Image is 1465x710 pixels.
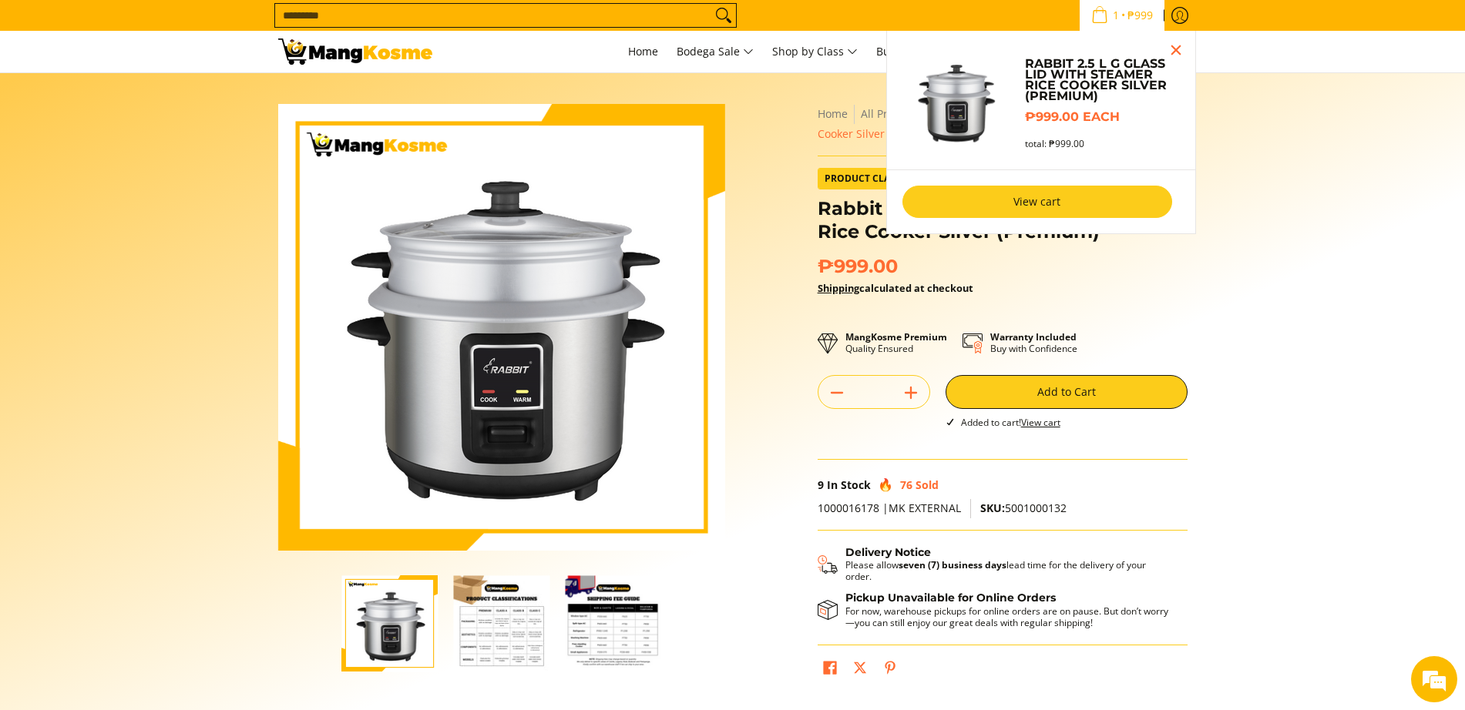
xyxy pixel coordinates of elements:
[990,330,1077,343] strong: Warranty Included
[669,31,761,72] a: Bodega Sale
[819,657,841,683] a: Share on Facebook
[1021,416,1060,429] a: View cart
[861,106,922,121] a: All Products
[818,106,1156,141] span: Rabbit 2.5 L G Glass Lid with Steamer Rice Cooker Silver (Premium)
[845,591,1056,605] strong: Pickup Unavailable for Online Orders
[845,545,931,559] strong: Delivery Notice
[916,477,939,492] span: Sold
[818,380,855,405] button: Subtract
[892,380,929,405] button: Add
[818,501,961,515] span: 1000016178 |MK EXTERNAL
[886,31,1196,234] ul: Sub Menu
[876,44,936,59] span: Bulk Center
[818,104,1188,144] nav: Breadcrumbs
[278,104,725,551] img: https://mangkosme.com/products/rabbit-2-5-l-g-glass-lid-with-steamer-rice-cooker-silver-class-a
[341,575,438,671] img: https://mangkosme.com/products/rabbit-2-5-l-g-glass-lid-with-steamer-rice-cooker-silver-class-a
[1025,59,1179,102] a: Rabbit 2.5 L G Glass Lid with Steamer Rice Cooker Silver (Premium)
[1087,7,1158,24] span: •
[849,657,871,683] a: Post on X
[818,281,973,295] strong: calculated at checkout
[818,106,848,121] a: Home
[448,31,1188,72] nav: Main Menu
[980,501,1005,515] span: SKU:
[961,416,1060,429] span: Added to cart!
[1164,39,1188,62] button: Close pop up
[869,31,944,72] a: Bulk Center
[827,477,871,492] span: In Stock
[677,42,754,62] span: Bodega Sale
[902,186,1172,218] a: View cart
[1025,138,1084,149] span: total: ₱999.00
[990,331,1077,354] p: Buy with Confidence
[620,31,666,72] a: Home
[711,4,736,27] button: Search
[818,168,999,189] a: Product Class Premium
[818,281,859,295] a: Shipping
[818,546,1172,583] button: Shipping & Delivery
[946,375,1188,409] button: Add to Cart
[278,39,432,65] img: Rabbit 2.5 L G Glass Lid with Steamer Rice Cooker Silver l Mang Kosme
[818,255,898,278] span: ₱999.00
[980,501,1067,515] span: 5001000132
[845,605,1172,628] p: For now, warehouse pickups for online orders are on pause. But don’t worry—you can still enjoy ou...
[845,559,1172,582] p: Please allow lead time for the delivery of your order.
[628,44,658,59] span: Home
[818,197,1188,243] h1: Rabbit 2.5 L G Glass Lid with Steamer Rice Cooker Silver (Premium)
[1125,10,1155,21] span: ₱999
[1025,109,1179,125] h6: ₱999.00 each
[764,31,865,72] a: Shop by Class
[772,42,858,62] span: Shop by Class
[1111,10,1121,21] span: 1
[845,330,947,343] strong: MangKosme Premium
[902,46,1010,154] img: https://mangkosme.com/products/rabbit-2-5-l-g-glass-lid-with-steamer-rice-cooker-silver-class-a
[900,477,912,492] span: 76
[818,169,907,189] span: Product Class
[845,331,947,354] p: Quality Ensured
[818,477,824,492] span: 9
[879,657,901,683] a: Pin on Pinterest
[565,575,661,671] img: Rabbit 2.5 L G Glass Lid with Steamer Rice Cooker Silver (Premium)-3
[899,558,1006,571] strong: seven (7) business days
[453,575,549,671] img: Rabbit 2.5 L G Glass Lid with Steamer Rice Cooker Silver (Premium)-2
